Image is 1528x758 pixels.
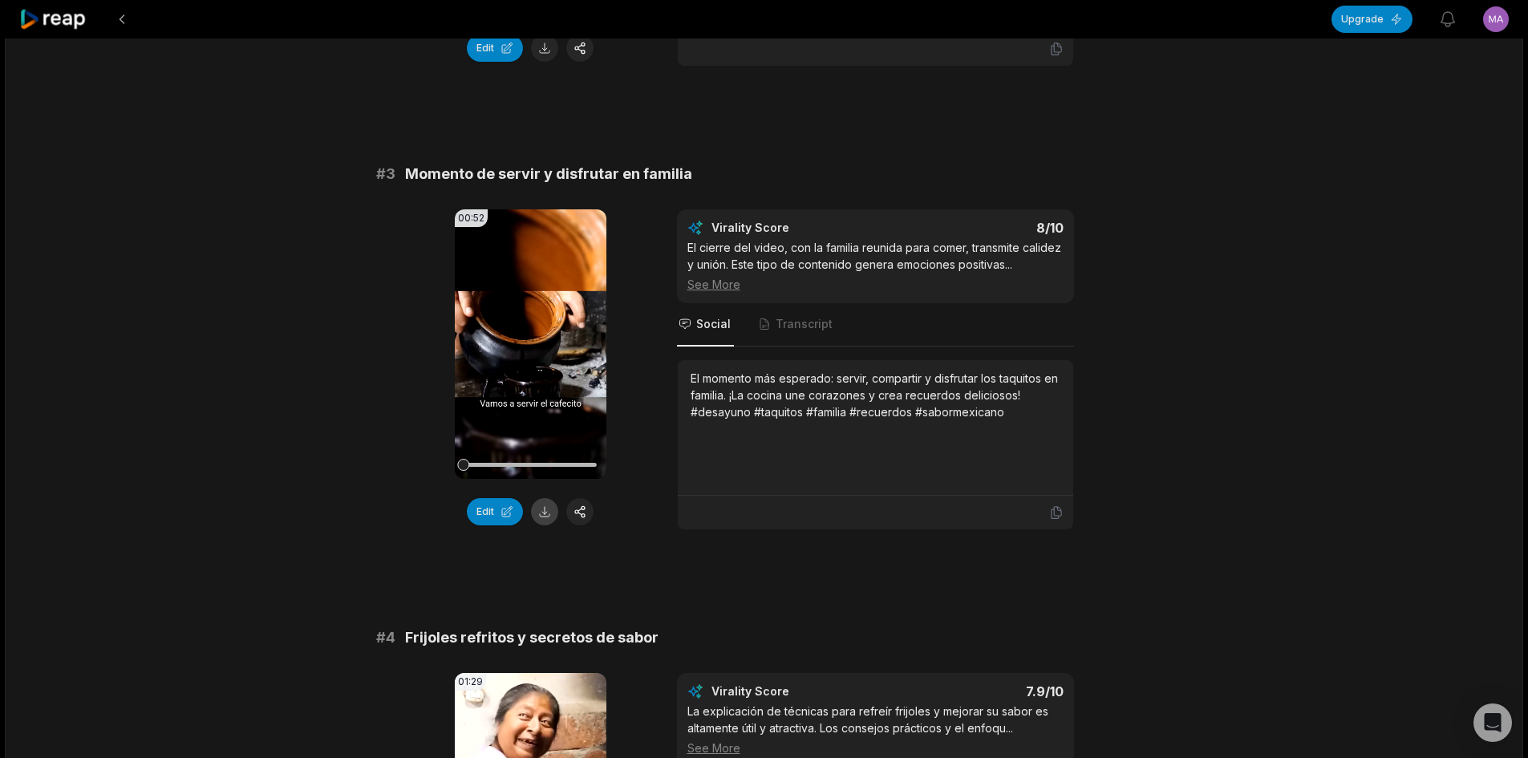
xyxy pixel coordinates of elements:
div: La explicación de técnicas para refreír frijoles y mejorar su sabor es altamente útil y atractiva... [687,703,1064,756]
div: See More [687,276,1064,293]
button: Upgrade [1331,6,1412,33]
span: Momento de servir y disfrutar en familia [405,163,692,185]
span: Frijoles refritos y secretos de sabor [405,626,659,649]
div: Virality Score [711,220,884,236]
button: Edit [467,498,523,525]
div: 7.9 /10 [891,683,1064,699]
span: # 3 [376,163,395,185]
button: Edit [467,34,523,62]
span: # 4 [376,626,395,649]
div: Virality Score [711,683,884,699]
div: El cierre del video, con la familia reunida para comer, transmite calidez y unión. Este tipo de c... [687,239,1064,293]
div: El momento más esperado: servir, compartir y disfrutar los taquitos en familia. ¡La cocina une co... [691,370,1060,420]
video: Your browser does not support mp4 format. [455,209,606,479]
nav: Tabs [677,303,1074,347]
span: Social [696,316,731,332]
span: Transcript [776,316,833,332]
div: See More [687,740,1064,756]
div: 8 /10 [891,220,1064,236]
div: Open Intercom Messenger [1473,703,1512,742]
